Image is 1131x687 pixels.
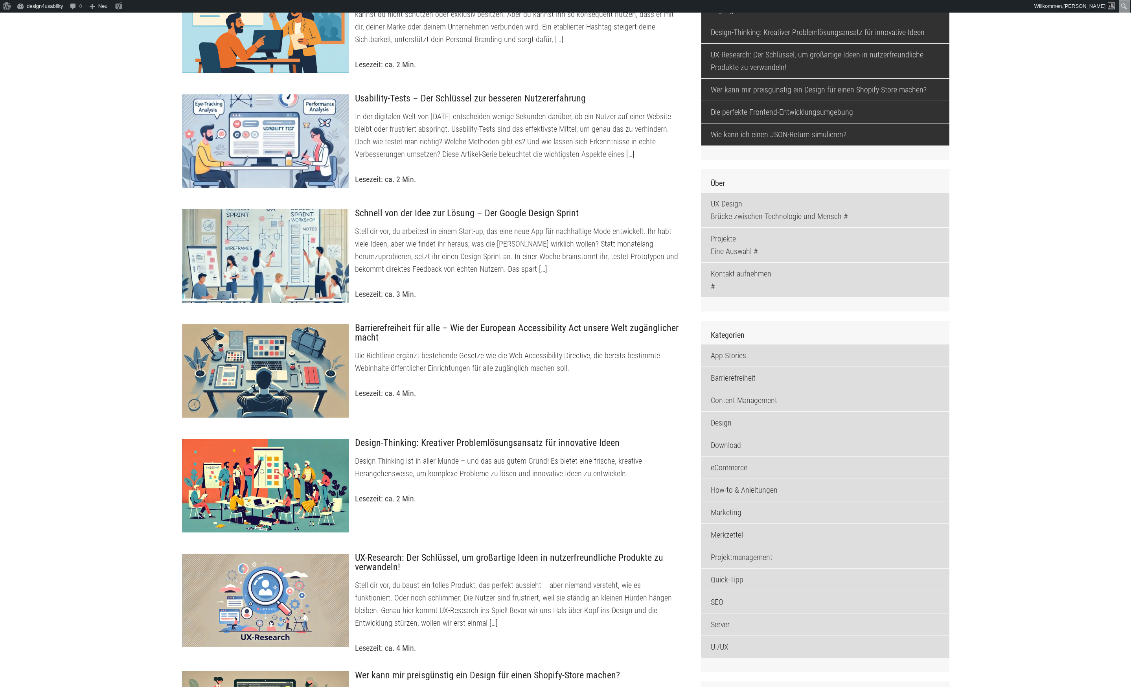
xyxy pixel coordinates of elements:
[701,613,949,635] a: Server
[1063,3,1105,9] span: [PERSON_NAME]
[711,245,940,258] p: Eine Auswahl
[355,94,679,104] h3: Usability-Tests – Der Schlüssel zur besseren Nutzererfahrung
[701,228,949,262] a: ProjekteEine Auswahl
[355,643,416,653] span: Lesezeit: ca. 4 Min.
[701,193,949,227] a: UX DesignBrücke zwischen Technologie und Mensch
[355,455,679,480] p: Design-Thinking ist in aller Munde – und das aus gutem Grund! Es bietet eine frische, kreative He...
[701,434,949,456] a: Download
[355,175,416,184] span: Lesezeit: ca. 2 Min.
[355,289,416,299] span: Lesezeit: ca. 3 Min.
[355,553,679,573] h3: UX-Research: Der Schlüssel, um großartige Ideen in nutzerfreundliche Produkte zu verwandeln!
[711,179,940,188] h3: Über
[701,524,949,546] a: Merkzettel
[355,670,679,681] h3: Wer kann mir preisgünstig ein Design für einen Shopify-Store machen?
[711,330,940,340] h2: Kategorien
[701,263,949,297] a: Kontakt aufnehmen
[701,344,949,367] a: App Stories
[355,349,679,374] p: Die Richtlinie ergänzt bestehende Gesetze wie die Web Accessibility Directive, die bereits bestim...
[355,579,679,629] p: Stell dir vor, du baust ein tolles Produkt, das perfekt aussieht – aber niemand versteht, wie es ...
[701,101,949,123] a: Die perfekte Frontend-Entwicklungsumgebung
[701,457,949,479] a: eCommerce
[701,367,949,389] a: Barrierefreiheit
[355,389,416,398] span: Lesezeit: ca. 4 Min.
[701,79,949,101] a: Wer kann mir preisgünstig ein Design für einen Shopify-Store machen?
[701,21,949,43] a: Design-Thinking: Kreativer Problemlösungsansatz für innovative Ideen
[701,636,949,658] a: UI/UX
[711,210,940,223] p: Brücke zwischen Technologie und Mensch
[701,123,949,146] a: Wie kann ich einen JSON-Return simulieren?
[355,438,679,448] h3: Design-Thinking: Kreativer Problemlösungsansatz für innovative Ideen
[355,323,679,343] h3: Barrierefreiheit für alle – Wie der European Accessibility Act unsere Welt zugänglicher macht
[701,546,949,568] a: Projektmanagement
[701,569,949,591] a: Quick-Tipp
[355,208,679,219] h3: Schnell von der Idee zur Lösung – Der Google Design Sprint
[701,591,949,613] a: SEO
[701,389,949,411] a: Content Management
[701,412,949,434] a: Design
[701,44,949,78] a: UX-Research: Der Schlüssel, um großartige Ideen in nutzerfreundliche Produkte zu verwandeln!
[701,479,949,501] a: How-to & Anleitungen
[355,110,679,160] p: In der digitalen Welt von [DATE] entscheiden wenige Sekunden darüber, ob ein Nutzer auf einer Web...
[701,501,949,523] a: Marketing
[355,494,416,503] span: Lesezeit: ca. 2 Min.
[355,60,416,69] span: Lesezeit: ca. 2 Min.
[355,225,679,275] p: Stell dir vor, du arbeitest in einem Start-up, das eine neue App für nachhaltige Mode entwickelt....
